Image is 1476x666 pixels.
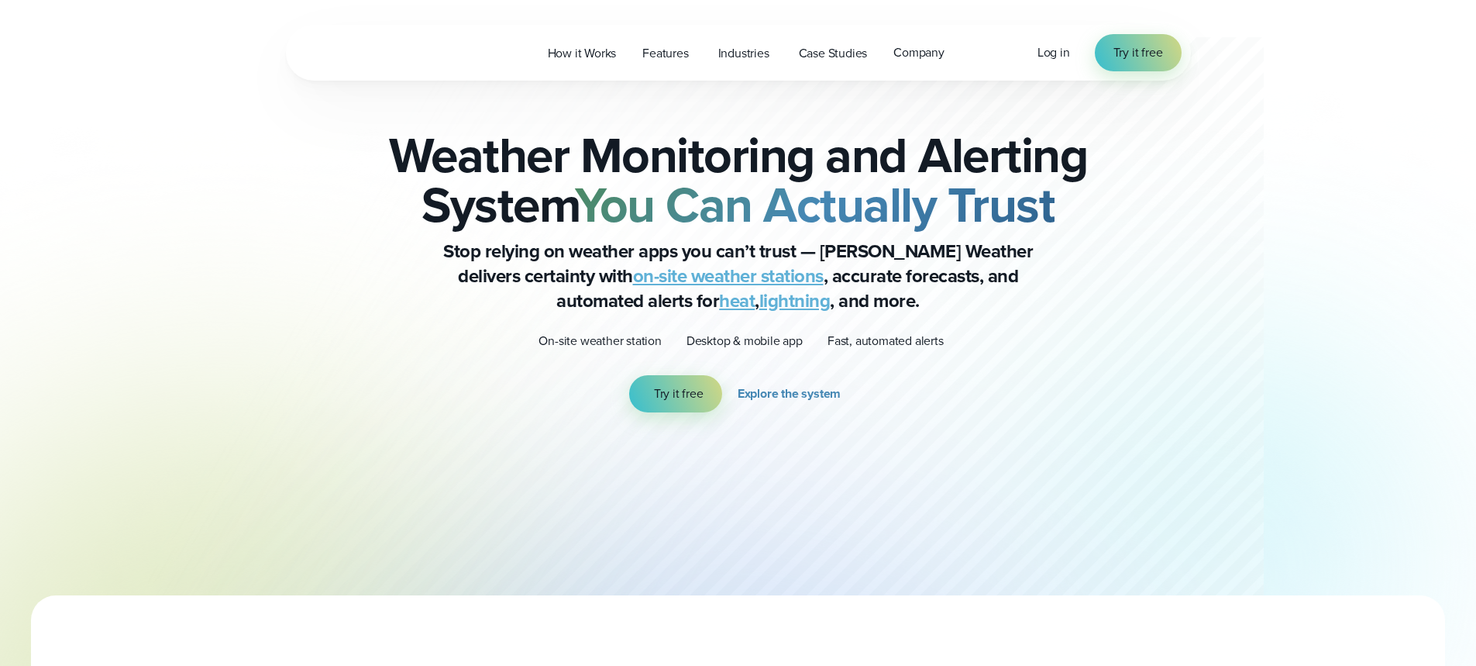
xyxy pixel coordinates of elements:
span: Try it free [654,385,704,403]
span: Company [893,43,944,62]
span: Explore the system [738,385,841,403]
a: on-site weather stations [633,262,824,290]
span: Try it free [1113,43,1163,62]
p: Stop relying on weather apps you can’t trust — [PERSON_NAME] Weather delivers certainty with , ac... [428,239,1048,313]
p: Desktop & mobile app [686,332,803,350]
strong: You Can Actually Trust [575,168,1055,241]
a: Explore the system [738,375,847,412]
p: On-site weather station [538,332,661,350]
a: Try it free [629,375,722,412]
a: Try it free [1095,34,1182,71]
span: Log in [1037,43,1070,61]
p: Fast, automated alerts [827,332,944,350]
a: Case Studies [786,37,881,69]
span: Case Studies [799,44,868,63]
a: lightning [759,287,831,315]
span: Industries [718,44,769,63]
span: How it Works [548,44,617,63]
a: How it Works [535,37,630,69]
span: Features [642,44,688,63]
a: heat [719,287,755,315]
h2: Weather Monitoring and Alerting System [363,130,1113,229]
a: Log in [1037,43,1070,62]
